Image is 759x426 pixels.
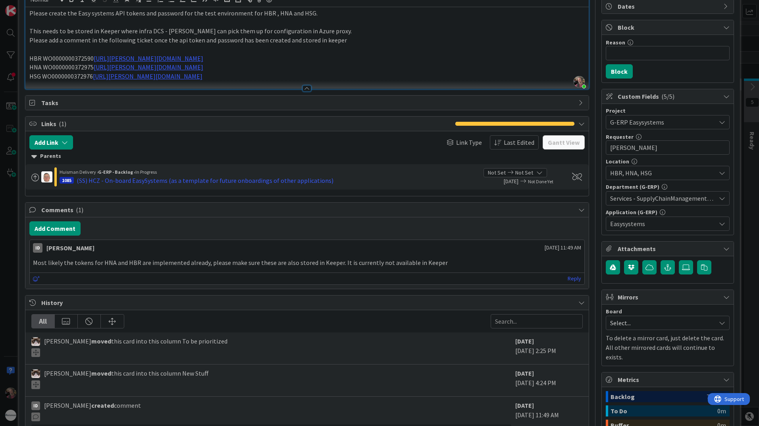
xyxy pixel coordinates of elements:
div: To Do [611,405,717,416]
b: [DATE] [515,337,534,345]
span: History [41,298,574,307]
span: [PERSON_NAME] this card into this column New Stuff [44,368,209,389]
span: ( 1 ) [76,206,83,214]
span: G-ERP Easysystems [610,117,712,128]
span: Services - SupplyChainManagement, Services - Controllership [610,194,716,203]
button: Gantt View [543,135,585,150]
input: Search... [491,314,583,328]
b: moved [91,369,111,377]
div: (SS) HCZ - On-board EasySystems (as a template for future onboardings of other applications) [77,176,333,185]
div: Parents [31,152,583,161]
b: [DATE] [515,401,534,409]
div: ID [33,243,42,253]
span: In Progress [135,169,157,175]
button: Last Edited [490,135,539,150]
span: Easysystems [610,219,716,228]
span: [PERSON_NAME] comment [44,401,141,421]
span: HBR, HNA, HSG [610,168,716,178]
div: Location [606,159,730,164]
span: Huisman Delivery › [60,169,98,175]
span: Comments [41,205,574,215]
span: [DATE] 11:49 AM [545,244,581,252]
button: Block [606,64,633,79]
span: Links [41,119,451,129]
div: [DATE] 4:24 PM [515,368,583,392]
div: ID [31,401,40,410]
div: Department (G-ERP) [606,184,730,190]
a: Reply [568,274,581,284]
p: Most likely the tokens for HNA and HBR are implemented already, please make sure these are also s... [33,258,581,267]
div: [DATE] 2:25 PM [515,336,583,360]
span: Link Type [456,138,482,147]
b: [DATE] [515,369,534,377]
span: Last Edited [504,138,534,147]
img: Kv [31,337,40,346]
span: Support [17,1,36,11]
p: This needs to be stored in Keeper where infra DCS - [PERSON_NAME] can pick them up for configurat... [29,27,585,36]
span: Attachments [618,244,719,253]
span: Block [618,23,719,32]
a: [URL][PERSON_NAME][DOMAIN_NAME] [94,63,203,71]
div: [PERSON_NAME] [46,243,94,253]
span: ( 5/5 ) [661,92,674,100]
button: Add Link [29,135,73,150]
a: [URL][PERSON_NAME][DOMAIN_NAME] [94,54,203,62]
a: [URL][PERSON_NAME][DOMAIN_NAME] [93,72,202,80]
span: Not Set [515,169,533,177]
span: Board [606,309,622,314]
b: G-ERP - Backlog › [98,169,135,175]
span: Not Done Yet [528,178,553,184]
span: Dates [618,2,719,11]
div: All [32,315,55,328]
div: 0m [717,405,726,416]
button: Add Comment [29,221,81,236]
img: lD [41,171,52,182]
span: Custom Fields [618,92,719,101]
span: Metrics [618,375,719,384]
img: mUQgmzPMbl307rknRjqrXhhrfDoDWjCu.png [574,76,585,87]
label: Requester [606,133,634,140]
label: Reason [606,39,625,46]
div: Backlog [611,391,707,402]
div: 7d 21m [707,391,726,402]
p: To delete a mirror card, just delete the card. All other mirrored cards will continue to exists. [606,333,730,362]
span: ( 1 ) [59,120,66,128]
b: created [91,401,114,409]
p: HNA WO0000000372975 [29,63,585,72]
div: Project [606,108,730,113]
div: Application (G-ERP) [606,209,730,215]
p: HSG WO0000000372976 [29,72,585,81]
p: Please add a comment in the following ticket once the api token and password has been created and... [29,36,585,45]
span: Tasks [41,98,574,107]
span: Select... [610,317,712,328]
p: HBR WO0000000372590 [29,54,585,63]
span: Not Set [488,169,506,177]
span: Mirrors [618,292,719,302]
p: Please create the Easy systems API tokens and password for the test environment for HBR , HNA and... [29,9,585,18]
img: Kv [31,369,40,378]
span: [PERSON_NAME] this card into this column To be prioritized [44,336,227,357]
span: [DATE] [484,177,518,186]
b: moved [91,337,111,345]
div: 1085 [60,177,74,184]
